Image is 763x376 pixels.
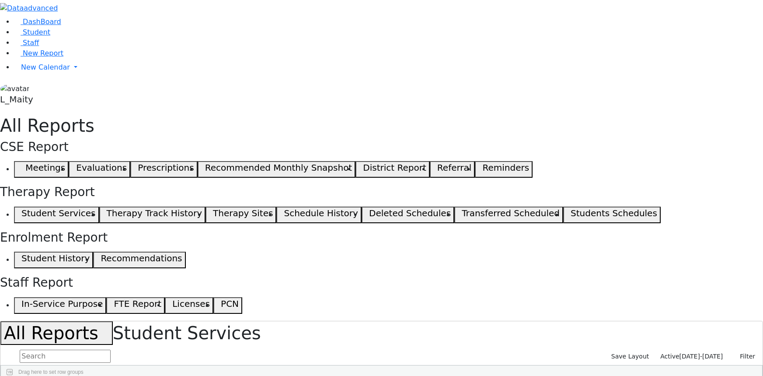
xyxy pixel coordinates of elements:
h5: District Report [363,162,426,173]
h5: Therapy Sites [213,208,273,218]
h5: Prescriptions [138,162,194,173]
h5: Student History [21,253,90,264]
button: Therapy Sites [206,207,276,223]
h5: Student Services [21,208,95,218]
button: Prescriptions [130,161,197,178]
button: PCN [213,297,242,314]
span: Staff [23,39,39,47]
button: Student Services [14,207,99,223]
span: New Report [23,49,63,57]
h5: Evaluations [76,162,127,173]
button: Save Layout [607,350,653,363]
h5: FTE Report [114,299,161,309]
button: FTE Report [106,297,165,314]
button: Reminders [475,161,533,178]
input: Search [20,350,111,363]
h5: Deleted Schedules [369,208,451,218]
h5: PCN [221,299,239,309]
h5: In-Service Purpose [21,299,103,309]
h5: Meetings [25,162,65,173]
h5: Transferred Scheduled [462,208,560,218]
span: Drag here to set row groups [18,369,84,375]
button: District Report [355,161,430,178]
button: Meetings [14,161,69,178]
span: Student [23,28,50,36]
a: Staff [14,39,39,47]
button: Filter [728,350,759,363]
h5: Recommended Monthly Snapshot [205,162,352,173]
button: Transferred Scheduled [454,207,563,223]
h5: Licenses [172,299,210,309]
h5: Schedule History [284,208,358,218]
a: New Report [14,49,63,57]
button: All Reports [0,321,113,345]
button: Deleted Schedules [362,207,454,223]
h5: Students Schedules [571,208,657,218]
a: New Calendar [14,59,763,76]
span: [DATE]-[DATE] [679,353,723,360]
button: Evaluations [69,161,130,178]
button: Student History [14,252,93,268]
button: Recommended Monthly Snapshot [198,161,356,178]
span: New Calendar [21,63,70,71]
button: Therapy Track History [99,207,206,223]
h5: Reminders [482,162,529,173]
h5: Referral [437,162,472,173]
h1: Student Services [0,321,763,345]
h5: Recommendations [101,253,182,264]
a: DashBoard [14,18,61,26]
span: Active [660,353,679,360]
button: Referral [430,161,475,178]
h5: Therapy Track History [107,208,202,218]
button: Recommendations [93,252,185,268]
button: Schedule History [276,207,361,223]
button: In-Service Purpose [14,297,106,314]
button: Licenses [165,297,213,314]
a: Student [14,28,50,36]
button: Students Schedules [563,207,661,223]
span: DashBoard [23,18,61,26]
